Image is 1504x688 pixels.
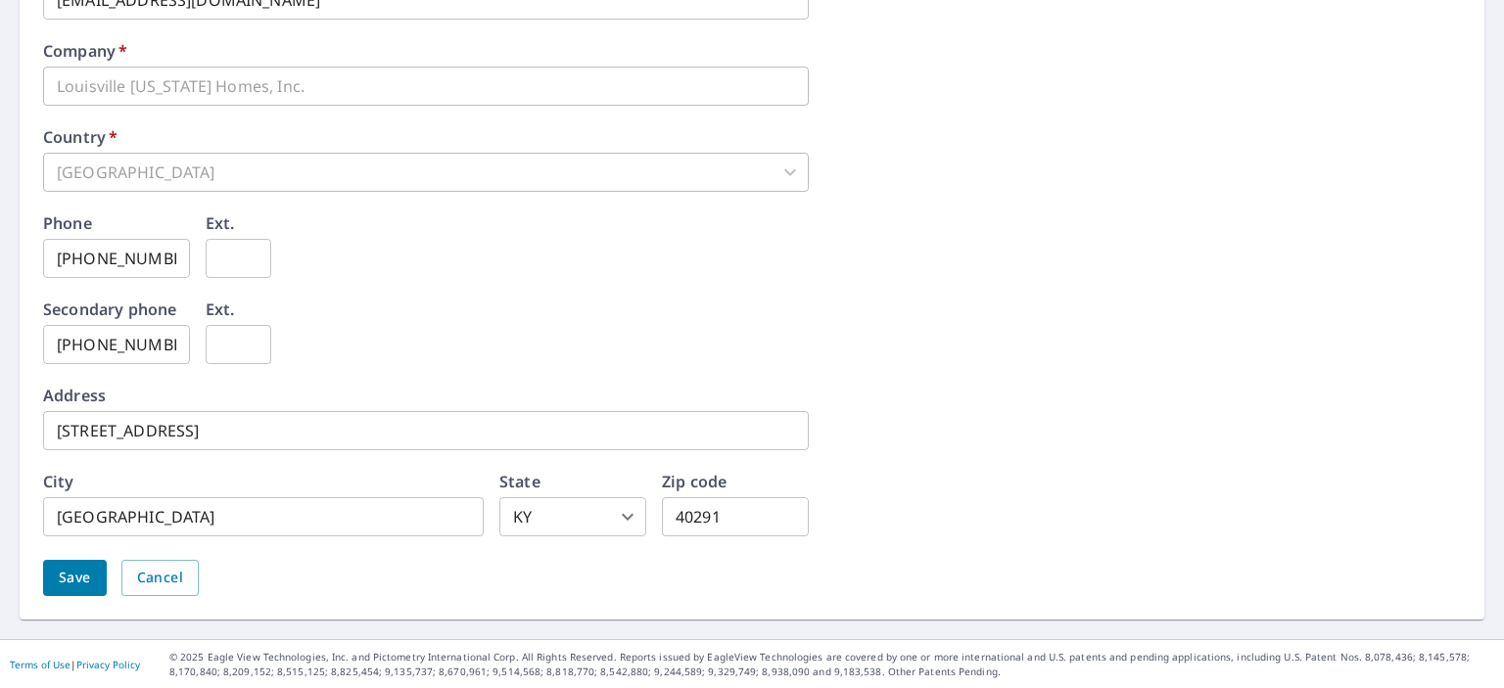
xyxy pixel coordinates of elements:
[43,560,107,596] button: Save
[137,566,183,590] span: Cancel
[121,560,199,596] button: Cancel
[10,658,70,671] a: Terms of Use
[206,301,235,317] label: Ext.
[10,659,140,670] p: |
[499,474,540,489] label: State
[43,129,117,145] label: Country
[76,658,140,671] a: Privacy Policy
[499,497,646,536] div: KY
[59,566,91,590] span: Save
[43,301,176,317] label: Secondary phone
[43,43,127,59] label: Company
[169,650,1494,679] p: © 2025 Eagle View Technologies, Inc. and Pictometry International Corp. All Rights Reserved. Repo...
[43,388,106,403] label: Address
[43,215,92,231] label: Phone
[43,153,809,192] div: [GEOGRAPHIC_DATA]
[206,215,235,231] label: Ext.
[662,474,727,489] label: Zip code
[43,474,74,489] label: City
